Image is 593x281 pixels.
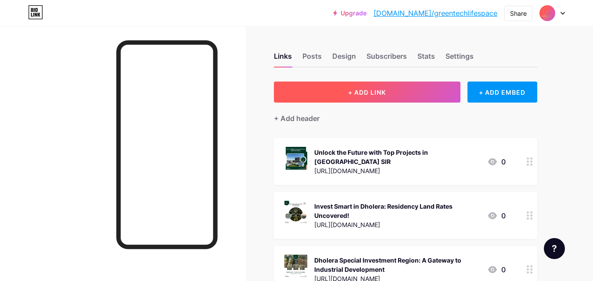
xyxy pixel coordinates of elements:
[284,201,307,224] img: Invest Smart in Dholera: Residency Land Rates Uncovered!
[274,82,460,103] button: + ADD LINK
[314,220,480,229] div: [URL][DOMAIN_NAME]
[284,147,307,170] img: Unlock the Future with Top Projects in Dholera SIR
[302,51,322,67] div: Posts
[417,51,435,67] div: Stats
[284,255,307,277] img: Dholera Special Investment Region: A Gateway to Industrial Development
[274,113,320,124] div: + Add header
[333,10,367,17] a: Upgrade
[274,51,292,67] div: Links
[487,157,506,167] div: 0
[314,202,480,220] div: Invest Smart in Dholera: Residency Land Rates Uncovered!
[487,210,506,221] div: 0
[367,51,407,67] div: Subscribers
[446,51,474,67] div: Settings
[374,8,497,18] a: [DOMAIN_NAME]/greentechlifespace
[510,9,527,18] div: Share
[314,256,480,274] div: Dholera Special Investment Region: A Gateway to Industrial Development
[314,166,480,175] div: [URL][DOMAIN_NAME]
[332,51,356,67] div: Design
[467,82,537,103] div: + ADD EMBED
[539,5,556,21] img: greentechlifespace
[487,264,506,275] div: 0
[314,148,480,166] div: Unlock the Future with Top Projects in [GEOGRAPHIC_DATA] SIR
[348,89,386,96] span: + ADD LINK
